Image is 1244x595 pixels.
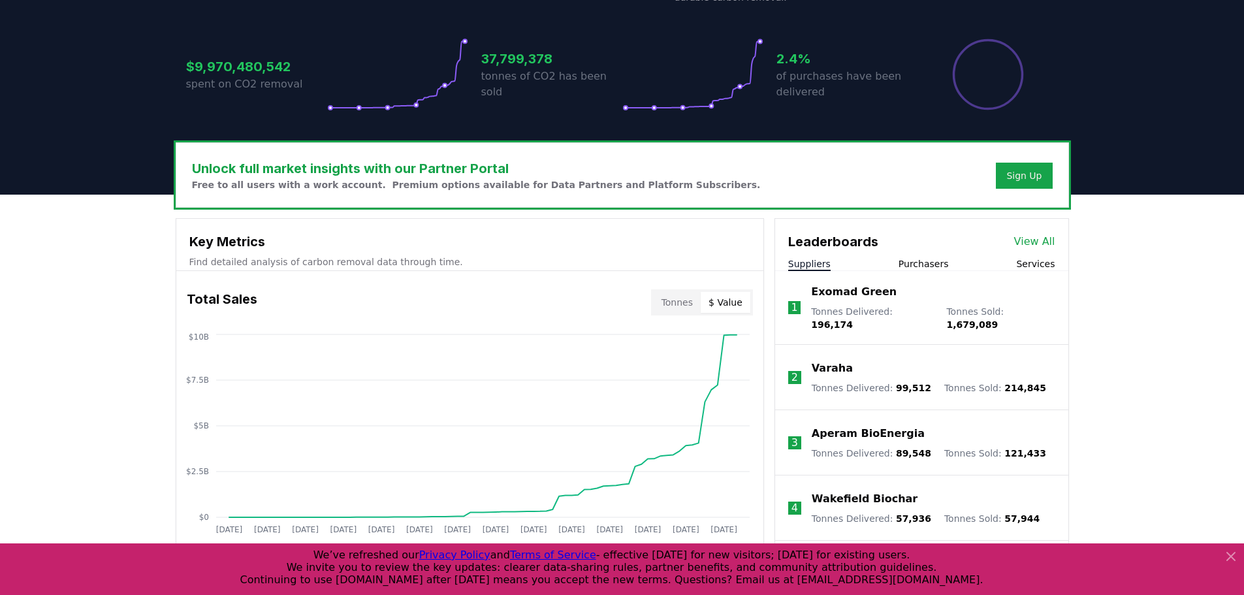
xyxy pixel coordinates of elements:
button: $ Value [701,292,750,313]
a: Aperam BioEnergia [812,426,925,442]
tspan: [DATE] [368,525,394,534]
span: 214,845 [1004,383,1046,393]
p: Find detailed analysis of carbon removal data through time. [189,255,750,268]
span: 1,679,089 [946,319,998,330]
h3: 2.4% [776,49,917,69]
tspan: [DATE] [330,525,357,534]
tspan: $0 [199,513,208,522]
a: View All [1014,234,1055,249]
span: 196,174 [811,319,853,330]
tspan: [DATE] [215,525,242,534]
h3: Key Metrics [189,232,750,251]
span: 99,512 [896,383,931,393]
tspan: [DATE] [520,525,547,534]
h3: $9,970,480,542 [186,57,327,76]
p: Tonnes Sold : [946,305,1055,331]
p: spent on CO2 removal [186,76,327,92]
p: Tonnes Sold : [944,512,1040,525]
span: 57,936 [896,513,931,524]
tspan: [DATE] [673,525,699,534]
span: 121,433 [1004,448,1046,458]
tspan: [DATE] [292,525,319,534]
button: Services [1016,257,1055,270]
span: 57,944 [1004,513,1040,524]
p: Tonnes Delivered : [812,381,931,394]
p: Tonnes Delivered : [812,447,931,460]
a: Exomad Green [811,284,897,300]
p: Tonnes Sold : [944,447,1046,460]
a: Wakefield Biochar [812,491,917,507]
div: Percentage of sales delivered [951,38,1025,111]
tspan: [DATE] [634,525,661,534]
button: Tonnes [654,292,701,313]
a: Varaha [812,361,853,376]
p: 4 [791,500,798,516]
tspan: [DATE] [710,525,737,534]
tspan: $7.5B [186,376,209,385]
a: Sign Up [1006,169,1042,182]
p: 3 [791,435,798,451]
tspan: [DATE] [444,525,471,534]
tspan: $5B [193,421,209,430]
tspan: [DATE] [253,525,280,534]
span: 89,548 [896,448,931,458]
button: Purchasers [899,257,949,270]
h3: Unlock full market insights with our Partner Portal [192,159,761,178]
p: Tonnes Sold : [944,381,1046,394]
h3: 37,799,378 [481,49,622,69]
h3: Total Sales [187,289,257,315]
button: Sign Up [996,163,1052,189]
p: 1 [791,300,797,315]
p: 2 [791,370,798,385]
tspan: [DATE] [406,525,433,534]
p: Tonnes Delivered : [811,305,933,331]
p: tonnes of CO2 has been sold [481,69,622,100]
tspan: $2.5B [186,467,209,476]
button: Suppliers [788,257,831,270]
h3: Leaderboards [788,232,878,251]
tspan: $10B [188,332,208,342]
tspan: [DATE] [482,525,509,534]
tspan: [DATE] [596,525,623,534]
p: Free to all users with a work account. Premium options available for Data Partners and Platform S... [192,178,761,191]
p: Tonnes Delivered : [812,512,931,525]
tspan: [DATE] [558,525,585,534]
p: of purchases have been delivered [776,69,917,100]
